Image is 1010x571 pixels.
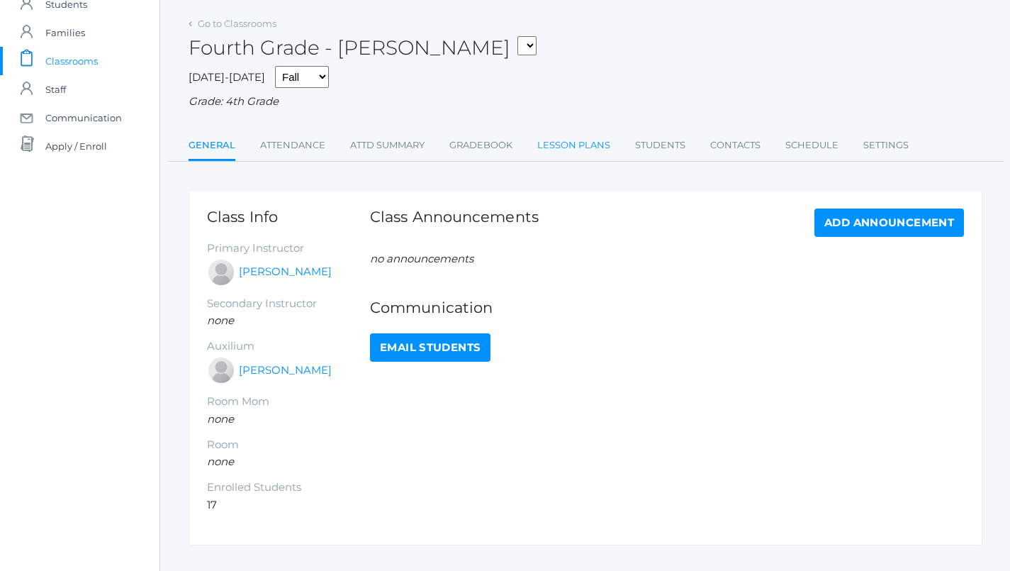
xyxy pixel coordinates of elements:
[635,131,685,160] a: Students
[189,70,265,84] span: [DATE]-[DATE]
[207,396,370,408] h5: Room Mom
[189,131,235,162] a: General
[207,243,370,255] h5: Primary Instructor
[207,356,235,384] div: Heather Porter
[45,75,66,104] span: Staff
[207,497,370,514] li: 17
[207,314,234,327] em: none
[198,18,276,29] a: Go to Classrooms
[207,482,370,494] h5: Enrolled Students
[863,131,909,160] a: Settings
[239,264,332,280] a: [PERSON_NAME]
[537,131,610,160] a: Lesson Plans
[449,131,512,160] a: Gradebook
[189,94,982,110] div: Grade: 4th Grade
[207,412,234,426] em: none
[207,298,370,310] h5: Secondary Instructor
[785,131,838,160] a: Schedule
[45,18,85,47] span: Families
[370,333,490,362] a: Email Students
[189,37,537,59] h2: Fourth Grade - [PERSON_NAME]
[207,439,370,451] h5: Room
[239,362,332,379] a: [PERSON_NAME]
[45,132,107,160] span: Apply / Enroll
[260,131,325,160] a: Attendance
[710,131,761,160] a: Contacts
[370,252,473,265] em: no announcements
[207,209,370,225] h1: Class Info
[45,104,122,132] span: Communication
[207,258,235,287] div: Lydia Chaffin
[350,131,425,160] a: Attd Summary
[814,209,964,237] a: Add Announcement
[370,299,964,316] h1: Communication
[207,455,234,468] em: none
[370,209,539,233] h1: Class Announcements
[207,340,370,353] h5: Auxilium
[45,47,98,75] span: Classrooms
